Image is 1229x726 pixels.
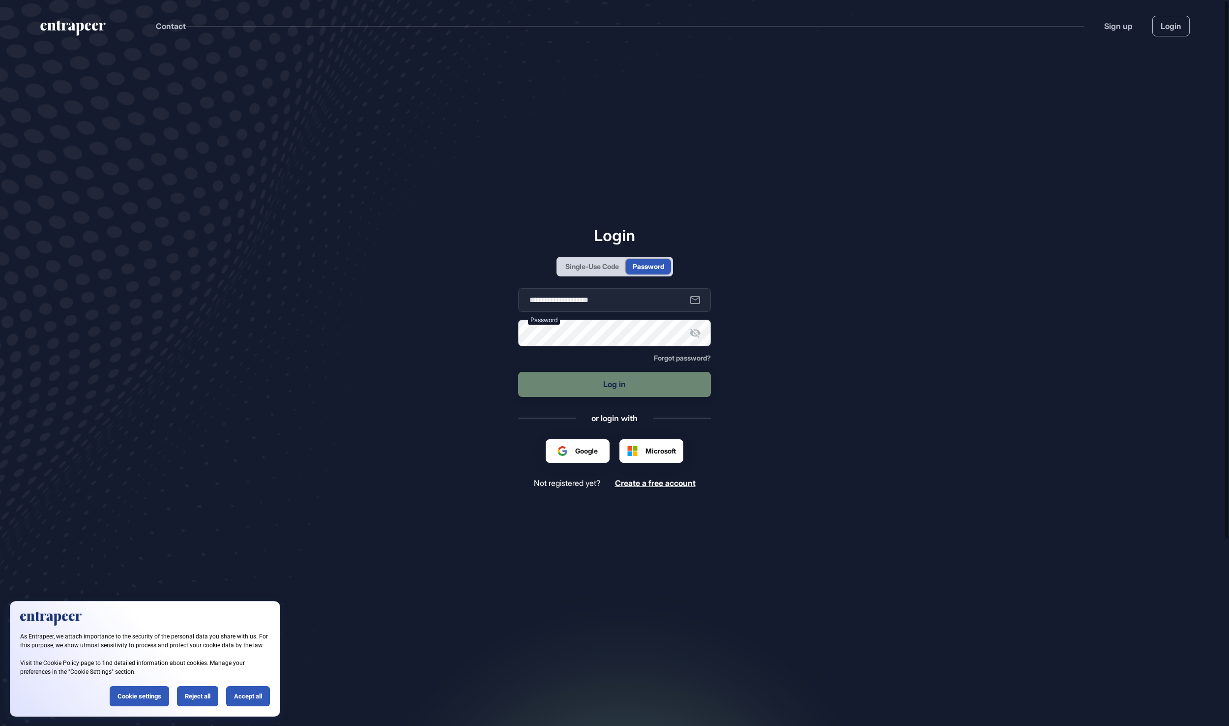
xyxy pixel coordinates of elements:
div: Password [633,261,664,272]
button: Log in [518,372,711,397]
span: Forgot password? [654,354,711,362]
div: or login with [591,413,638,423]
span: Microsoft [645,446,676,456]
a: Login [1152,16,1190,36]
button: Contact [156,20,186,32]
a: Forgot password? [654,354,711,362]
label: Password [528,314,560,325]
span: Not registered yet? [534,479,600,488]
a: Sign up [1104,20,1133,32]
h1: Login [518,226,711,244]
a: entrapeer-logo [39,21,107,39]
div: Single-Use Code [565,261,619,272]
